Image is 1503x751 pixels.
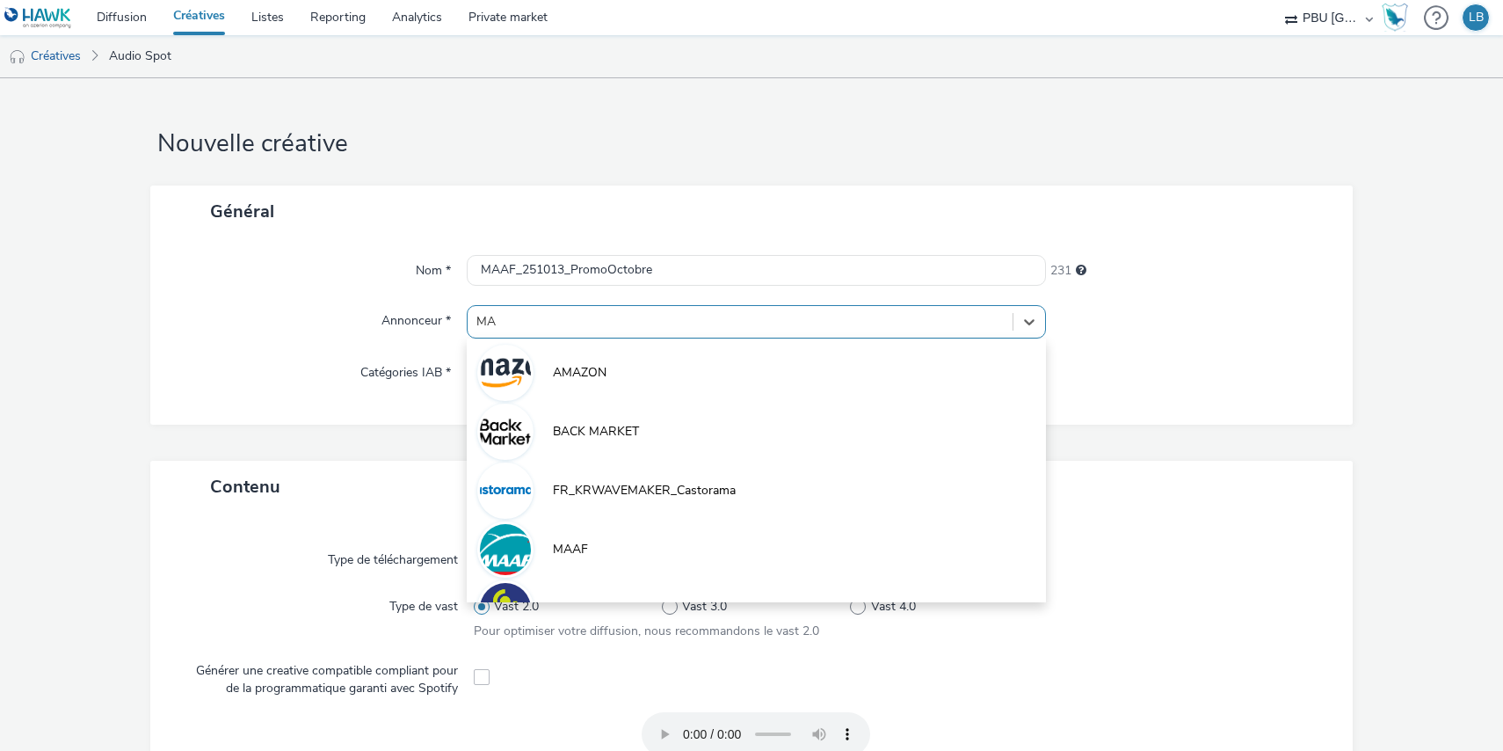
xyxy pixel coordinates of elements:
[480,465,531,516] img: FR_KRWAVEMAKER_Castorama
[553,541,588,558] span: MAAF
[321,544,465,569] label: Type de téléchargement
[480,524,531,575] img: MAAF
[480,347,531,398] img: AMAZON
[353,357,458,382] label: Catégories IAB *
[682,598,727,616] span: Vast 3.0
[1382,4,1408,32] img: Hawk Academy
[182,655,465,698] label: Générer une creative compatible compliant pour de la programmatique garanti avec Spotify
[553,482,736,499] span: FR_KRWAVEMAKER_Castorama
[494,598,539,616] span: Vast 2.0
[480,583,531,634] img: MACIF
[374,305,458,330] label: Annonceur *
[1382,4,1415,32] a: Hawk Academy
[480,405,531,459] img: BACK MARKET
[409,255,458,280] label: Nom *
[1050,262,1071,280] span: 231
[467,255,1046,286] input: Nom
[100,35,180,77] a: Audio Spot
[474,623,819,639] span: Pour optimiser votre diffusion, nous recommandons le vast 2.0
[4,7,72,29] img: undefined Logo
[553,364,606,382] span: AMAZON
[1469,4,1484,31] div: LB
[553,423,639,441] span: BACK MARKET
[553,600,591,617] span: MACIF
[210,200,274,223] span: Général
[150,128,1353,161] h1: Nouvelle créative
[1076,262,1086,280] div: 255 caractères maximum
[210,475,280,499] span: Contenu
[9,48,26,66] img: audio
[382,591,465,616] label: Type de vast
[871,598,916,616] span: Vast 4.0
